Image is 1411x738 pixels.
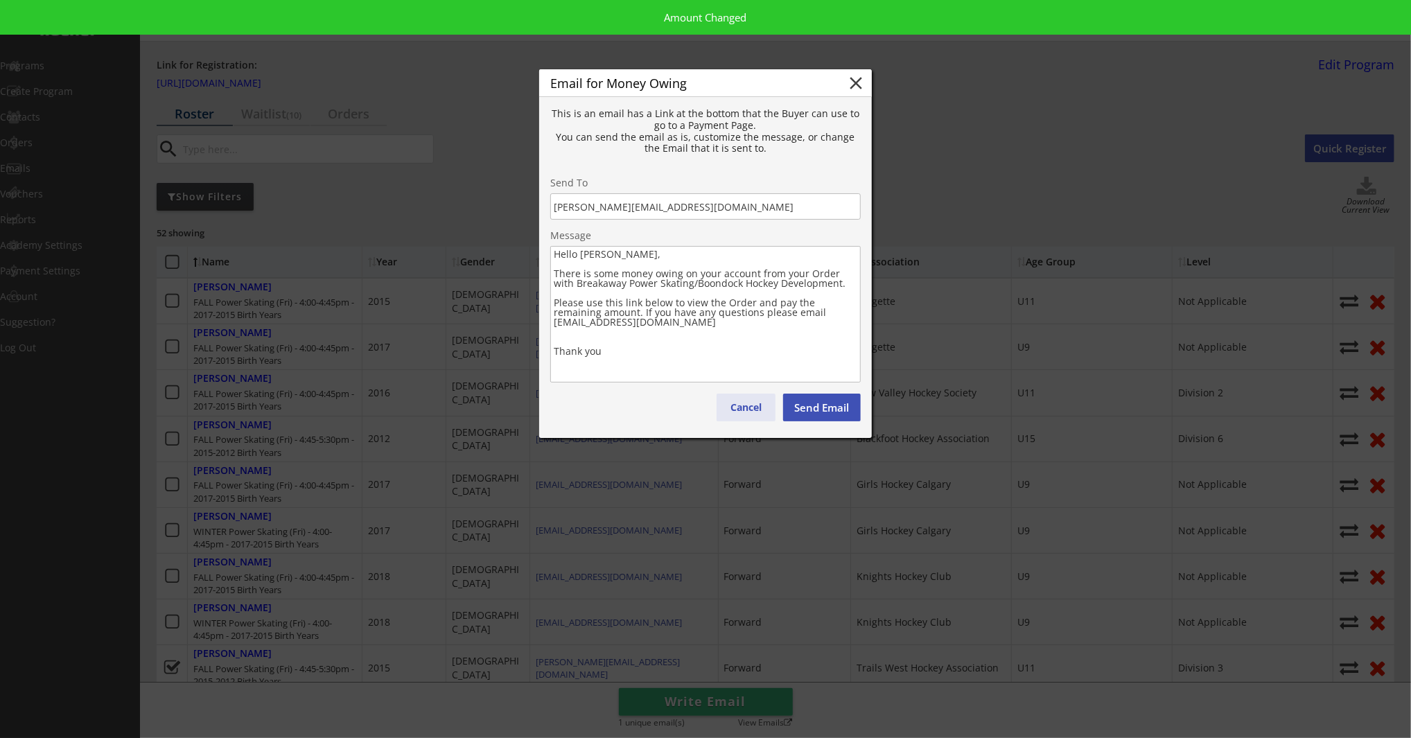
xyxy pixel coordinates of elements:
[845,73,866,94] button: close
[550,193,861,220] input: Email
[550,108,861,167] div: This is an email has a Link at the bottom that the Buyer can use to go to a Payment Page. You can...
[717,394,775,421] button: Cancel
[783,394,861,421] button: Send Email
[550,231,861,243] div: Message
[550,77,845,89] div: Email for Money Owing
[550,178,744,191] div: Send To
